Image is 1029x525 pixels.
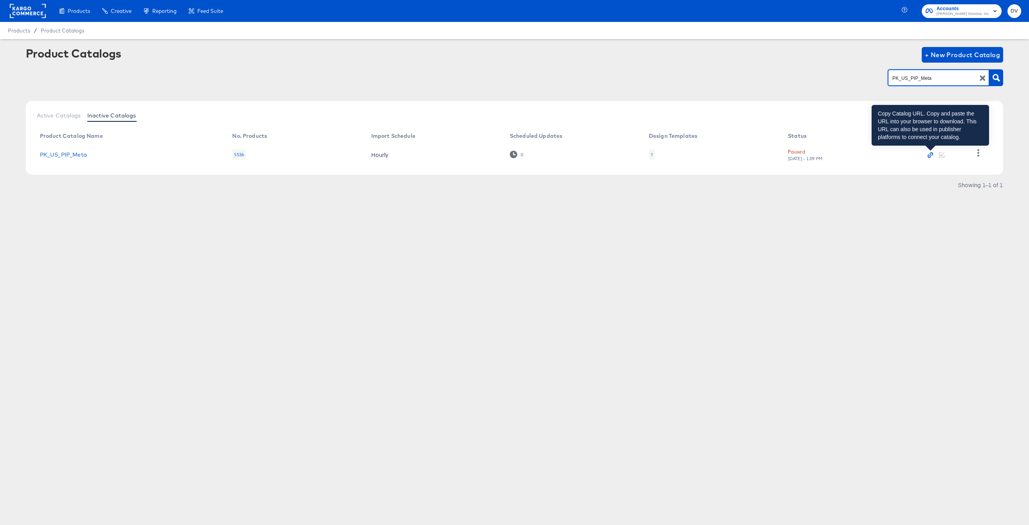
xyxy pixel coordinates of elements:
button: Accounts[PERSON_NAME] Sonoma, Inc. [922,4,1002,18]
button: DV [1007,4,1021,18]
div: Product Catalog Name [40,133,103,139]
th: Status [782,130,921,143]
span: Inactive Catalogs [87,112,136,119]
div: No. Products [232,133,267,139]
span: Products [68,8,90,14]
div: Paused [788,148,805,156]
div: 5536 [232,150,246,160]
div: Import Schedule [371,133,415,139]
a: PK_US_PIP_Meta [40,152,87,158]
span: Feed Suite [197,8,223,14]
div: [DATE] - 1:09 PM [788,156,823,161]
button: Paused[DATE] - 1:09 PM [788,148,823,161]
a: Product Catalogs [41,27,84,34]
span: [PERSON_NAME] Sonoma, Inc. [937,11,990,17]
div: Product Catalogs [26,47,121,60]
div: Scheduled Updates [510,133,563,139]
span: Active Catalogs [37,112,81,119]
th: More [965,130,995,143]
td: Hourly [365,143,504,167]
div: 0 [520,152,524,157]
div: Design Templates [649,133,697,139]
th: Action [921,130,965,143]
div: 0 [510,151,524,158]
span: Reporting [152,8,177,14]
span: / [30,27,41,34]
div: 1 [651,152,653,158]
span: Creative [111,8,132,14]
div: 1 [649,150,655,160]
span: DV [1011,7,1018,16]
input: Search Product Catalogs [891,74,974,83]
span: + New Product Catalog [925,49,1000,60]
span: Accounts [937,5,990,13]
span: Products [8,27,30,34]
button: + New Product Catalog [922,47,1004,63]
div: Showing 1–1 of 1 [958,182,1003,188]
